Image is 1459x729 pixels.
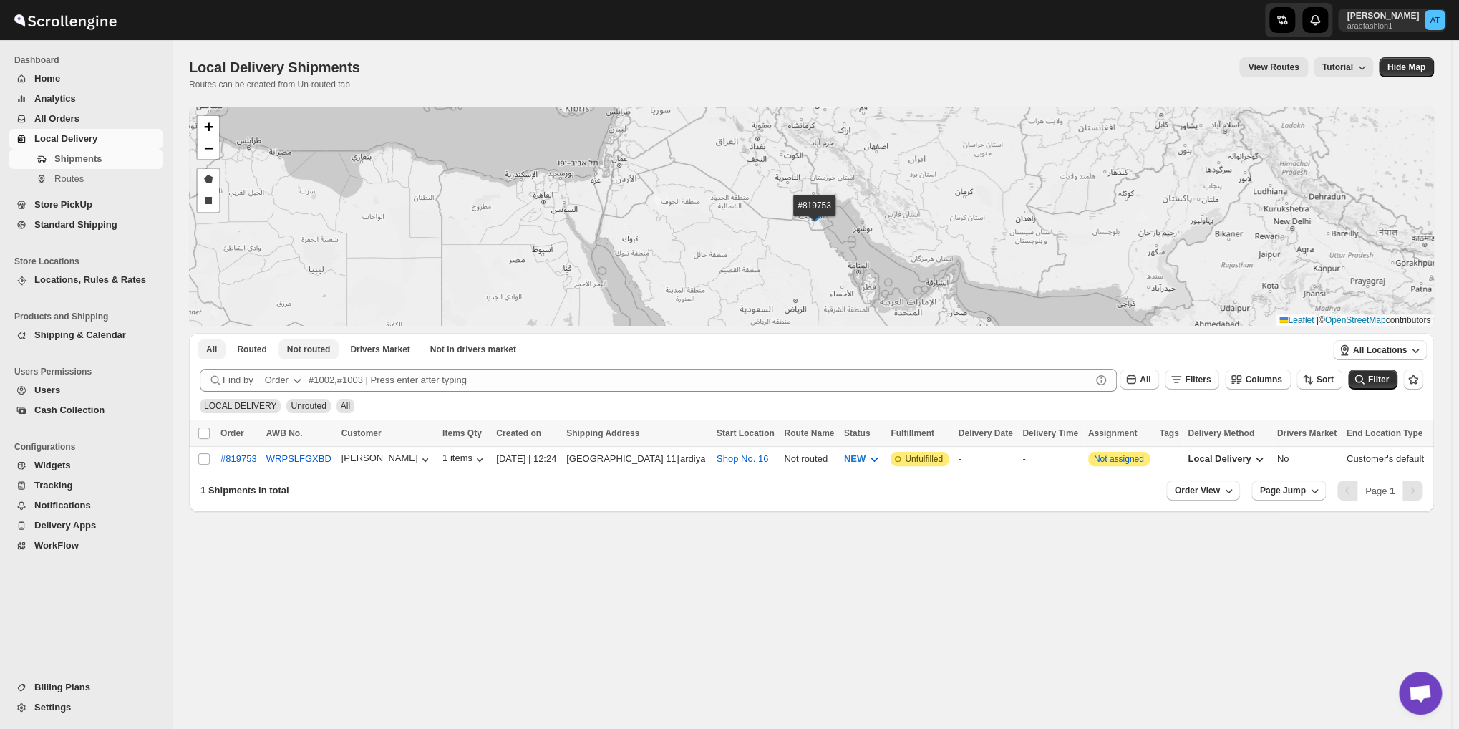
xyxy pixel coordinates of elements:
[34,329,126,340] span: Shipping & Calendar
[9,169,163,189] button: Routes
[34,219,117,230] span: Standard Shipping
[341,428,382,438] span: Customer
[198,116,219,137] a: Zoom in
[1347,428,1422,438] span: End Location Type
[9,516,163,536] button: Delivery Apps
[1239,57,1307,77] button: view route
[422,339,525,359] button: Un-claimable
[11,2,119,38] img: ScrollEngine
[1260,485,1306,496] span: Page Jump
[9,109,163,129] button: All Orders
[34,113,79,124] span: All Orders
[1430,16,1440,24] text: AT
[1338,9,1446,32] button: User menu
[9,475,163,496] button: Tracking
[256,369,313,392] button: Order
[14,54,165,66] span: Dashboard
[959,428,1013,438] span: Delivery Date
[291,401,326,411] span: Unrouted
[9,697,163,718] button: Settings
[9,400,163,420] button: Cash Collection
[1365,486,1395,496] span: Page
[341,453,432,467] button: [PERSON_NAME]
[198,190,219,212] a: Draw a rectangle
[9,677,163,697] button: Billing Plans
[34,405,105,415] span: Cash Collection
[1185,375,1211,385] span: Filters
[189,59,360,75] span: Local Delivery Shipments
[442,453,487,467] button: 1 items
[1251,481,1326,501] button: Page Jump
[9,496,163,516] button: Notifications
[905,453,943,465] span: Unfulfilled
[9,380,163,400] button: Users
[204,117,213,135] span: +
[54,153,102,164] span: Shipments
[278,339,339,359] button: Unrouted
[844,453,866,464] span: NEW
[959,452,1014,466] div: -
[1188,428,1254,438] span: Delivery Method
[680,452,705,466] div: ardiya
[9,455,163,475] button: Widgets
[34,73,60,84] span: Home
[1165,370,1219,390] button: Filters
[1348,370,1397,390] button: Filter
[220,453,257,464] button: #819753
[34,500,91,511] span: Notifications
[717,428,775,438] span: Start Location
[566,428,639,438] span: Shipping Address
[309,369,1091,392] input: #1002,#1003 | Press enter after typing
[34,385,60,395] span: Users
[1179,448,1275,470] button: Local Delivery
[1399,672,1442,715] a: Open chat
[1317,375,1334,385] span: Sort
[189,79,366,90] p: Routes can be created from Un-routed tab
[1387,62,1425,73] span: Hide Map
[34,93,76,104] span: Analytics
[204,139,213,157] span: −
[1379,57,1434,77] button: Map action label
[1347,10,1419,21] p: [PERSON_NAME]
[223,373,253,387] span: Find by
[1322,62,1353,72] span: Tutorial
[287,344,331,355] span: Not routed
[784,428,834,438] span: Route Name
[34,480,72,491] span: Tracking
[341,401,350,411] span: All
[9,325,163,345] button: Shipping & Calendar
[1276,314,1434,327] div: © contributors
[9,89,163,109] button: Analytics
[34,133,97,144] span: Local Delivery
[1094,454,1144,464] button: Not assigned
[1314,57,1373,77] button: Tutorial
[34,682,90,692] span: Billing Plans
[1277,428,1337,438] span: Drivers Market
[14,311,165,322] span: Products and Shipping
[784,452,835,466] div: Not routed
[237,344,266,355] span: Routed
[198,169,219,190] a: Draw a polygon
[266,428,303,438] span: AWB No.
[496,452,558,466] div: [DATE] | 12:24
[1120,370,1159,390] button: All
[341,339,418,359] button: Claimable
[350,344,409,355] span: Drivers Market
[1088,428,1138,438] span: Assignment
[34,520,96,531] span: Delivery Apps
[9,69,163,89] button: Home
[891,428,934,438] span: Fulfillment
[1279,315,1314,325] a: Leaflet
[9,149,163,169] button: Shipments
[1353,344,1407,356] span: All Locations
[204,401,276,411] span: LOCAL DELIVERY
[9,536,163,556] button: WorkFlow
[206,344,217,355] span: All
[1347,21,1419,30] p: arabfashion1
[1347,452,1425,466] div: Customer's default
[566,452,708,466] div: |
[442,428,482,438] span: Items Qty
[34,460,70,470] span: Widgets
[1245,375,1281,385] span: Columns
